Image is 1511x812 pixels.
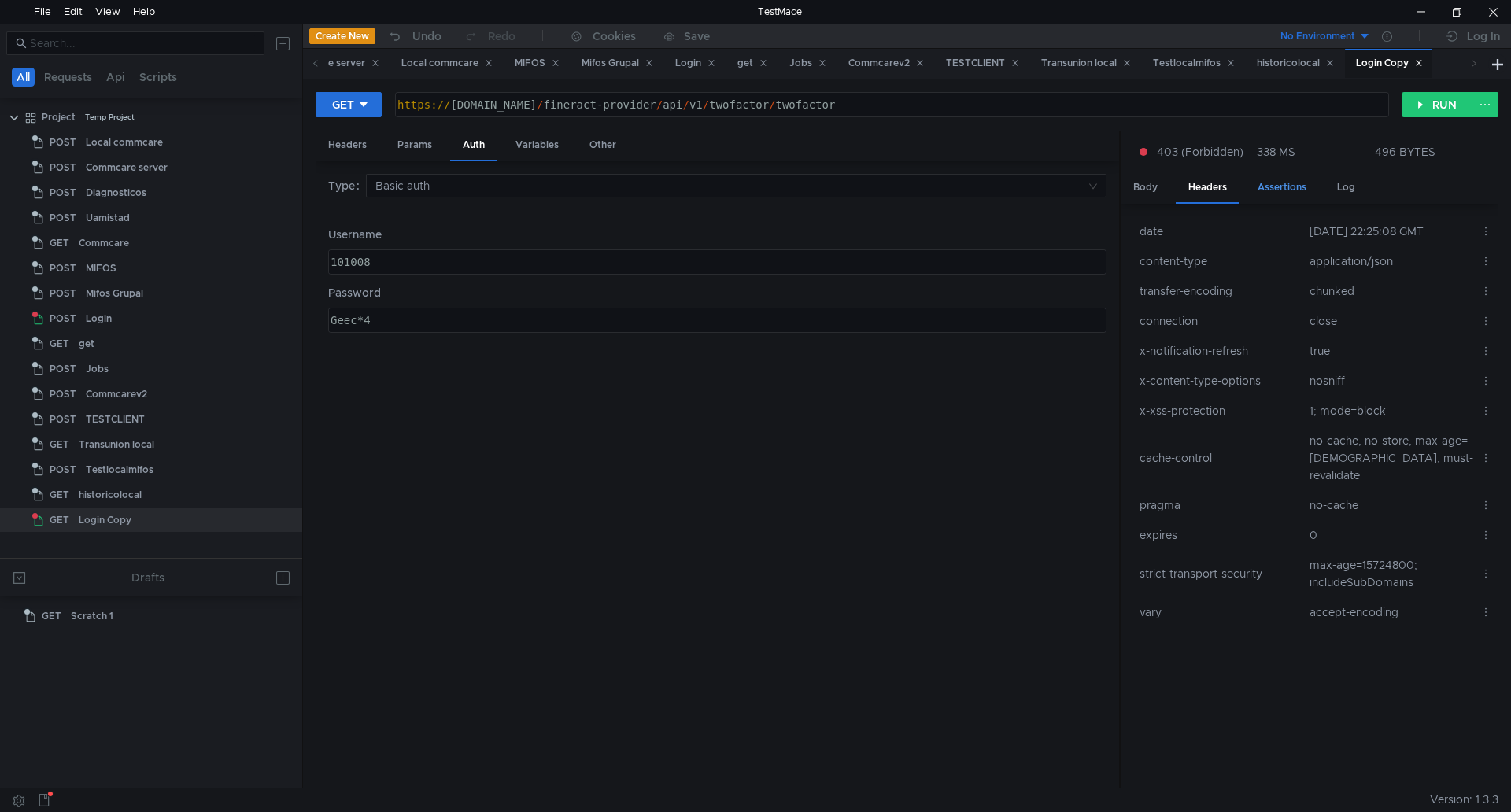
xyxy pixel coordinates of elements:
[1356,55,1423,72] div: Login Copy
[848,55,924,72] div: Commcarev2
[1303,550,1474,597] td: max-age=15724800; includeSubDomains
[1303,426,1474,490] td: no-cache, no-store, max-age=[DEMOGRAPHIC_DATA], must-revalidate
[79,332,94,356] div: get
[86,458,153,482] div: Testlocalmifos
[593,27,636,46] div: Cookies
[50,181,76,205] span: POST
[332,96,354,113] div: GET
[1133,396,1304,426] td: x-xss-protection
[42,105,76,129] div: Project
[375,24,453,48] button: Undo
[1176,173,1239,204] div: Headers
[1157,143,1243,161] span: 403 (Forbidden)
[1133,306,1304,336] td: connection
[135,68,182,87] button: Scripts
[1303,520,1474,550] td: 0
[79,433,154,456] div: Transunion local
[1133,490,1304,520] td: pragma
[582,55,653,72] div: Mifos Grupal
[50,282,76,305] span: POST
[1430,788,1498,811] span: Version: 1.3.3
[684,31,710,42] div: Save
[50,231,69,255] span: GET
[1262,24,1371,49] button: No Environment
[50,357,76,381] span: POST
[1153,55,1235,72] div: Testlocalmifos
[789,55,826,72] div: Jobs
[1402,92,1472,117] button: RUN
[1303,276,1474,306] td: chunked
[42,604,61,628] span: GET
[86,206,130,230] div: Uamistad
[50,508,69,532] span: GET
[12,68,35,87] button: All
[85,105,135,129] div: Temp Project
[71,604,113,628] div: Scratch 1
[1133,520,1304,550] td: expires
[316,92,382,117] button: GET
[86,181,146,205] div: Diagnosticos
[1303,396,1474,426] td: 1; mode=block
[577,131,629,160] div: Other
[86,382,147,406] div: Commcarev2
[1121,173,1170,202] div: Body
[79,508,131,532] div: Login Copy
[316,131,379,160] div: Headers
[50,257,76,280] span: POST
[50,156,76,179] span: POST
[1133,597,1304,627] td: vary
[1257,145,1295,159] div: 338 MS
[401,55,493,72] div: Local commcare
[86,357,109,381] div: Jobs
[1303,597,1474,627] td: accept-encoding
[453,24,526,48] button: Redo
[737,55,767,72] div: get
[50,382,76,406] span: POST
[1467,27,1500,46] div: Log In
[1257,55,1334,72] div: historicolocal
[1303,216,1474,246] td: [DATE] 22:25:08 GMT
[328,174,366,197] label: Type
[1280,29,1355,44] div: No Environment
[30,35,255,52] input: Search...
[488,27,515,46] div: Redo
[328,284,1106,301] label: Password
[283,55,379,72] div: Commcare server
[503,131,571,160] div: Variables
[1303,306,1474,336] td: close
[1303,490,1474,520] td: no-cache
[1375,145,1435,159] div: 496 BYTES
[385,131,445,160] div: Params
[50,206,76,230] span: POST
[1041,55,1131,72] div: Transunion local
[50,131,76,154] span: POST
[86,408,145,431] div: TESTCLIENT
[515,55,560,72] div: MIFOS
[39,68,97,87] button: Requests
[1133,550,1304,597] td: strict-transport-security
[102,68,130,87] button: Api
[946,55,1019,72] div: TESTCLIENT
[50,458,76,482] span: POST
[50,332,69,356] span: GET
[1245,173,1319,202] div: Assertions
[1133,336,1304,366] td: x-notification-refresh
[309,28,375,44] button: Create New
[1303,366,1474,396] td: nosniff
[86,257,116,280] div: MIFOS
[1133,366,1304,396] td: x-content-type-options
[1133,216,1304,246] td: date
[328,226,1106,243] label: Username
[1303,336,1474,366] td: true
[1324,173,1368,202] div: Log
[50,483,69,507] span: GET
[450,131,497,161] div: Auth
[1133,276,1304,306] td: transfer-encoding
[86,156,168,179] div: Commcare server
[86,307,112,330] div: Login
[1303,246,1474,276] td: application/json
[1133,246,1304,276] td: content-type
[50,307,76,330] span: POST
[86,131,163,154] div: Local commcare
[86,282,143,305] div: Mifos Grupal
